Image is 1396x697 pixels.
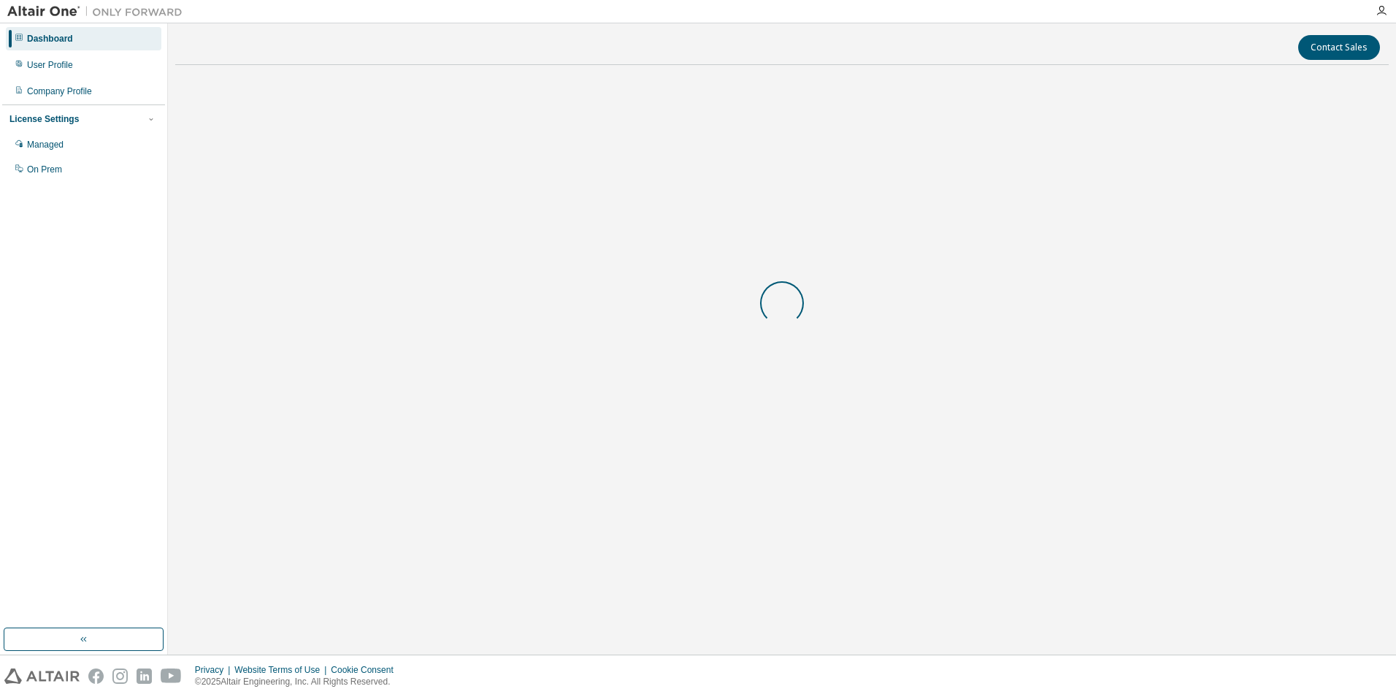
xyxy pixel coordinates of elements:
button: Contact Sales [1298,35,1380,60]
img: linkedin.svg [137,669,152,684]
div: License Settings [9,113,79,125]
img: facebook.svg [88,669,104,684]
div: Cookie Consent [331,664,402,676]
img: Altair One [7,4,190,19]
div: Website Terms of Use [234,664,331,676]
img: instagram.svg [112,669,128,684]
div: Privacy [195,664,234,676]
p: © 2025 Altair Engineering, Inc. All Rights Reserved. [195,676,402,688]
div: Managed [27,139,64,151]
img: altair_logo.svg [4,669,80,684]
img: youtube.svg [161,669,182,684]
div: Dashboard [27,33,73,45]
div: Company Profile [27,85,92,97]
div: User Profile [27,59,73,71]
div: On Prem [27,164,62,175]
